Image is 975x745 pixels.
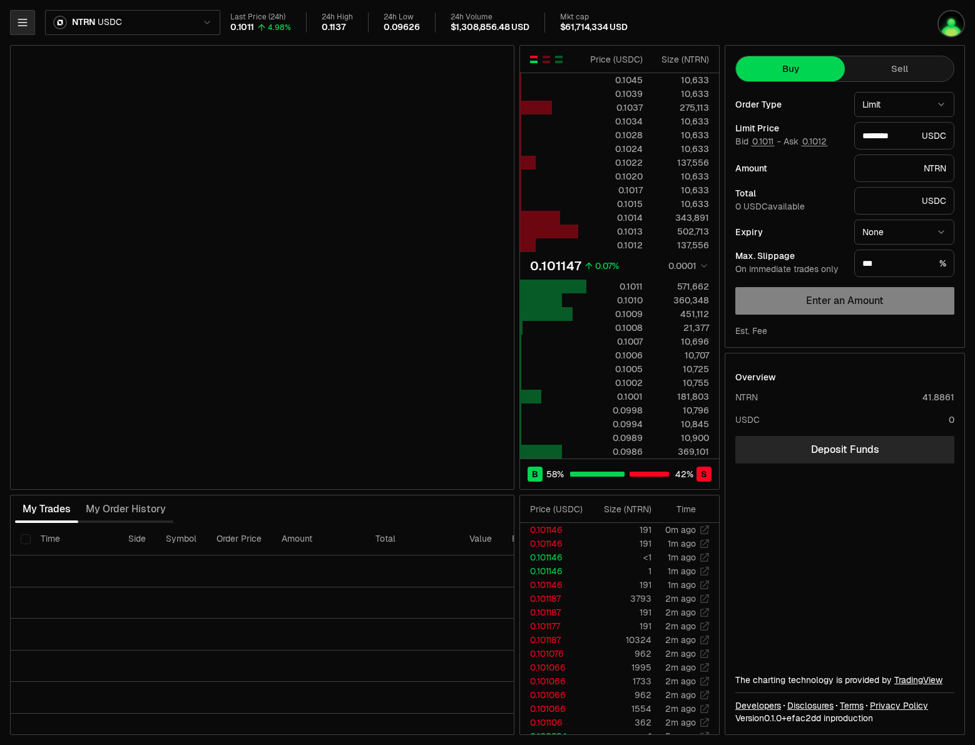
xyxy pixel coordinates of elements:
div: 10,707 [653,349,709,362]
td: 0.101146 [520,564,589,578]
div: 0.1001 [587,390,643,403]
div: 0.0989 [587,432,643,444]
div: 0.1020 [587,170,643,183]
div: $61,714,334 USD [560,22,628,33]
div: 0.101147 [530,257,581,275]
div: 0.1014 [587,211,643,224]
div: % [854,250,954,277]
a: Disclosures [787,699,834,712]
time: 1m ago [668,538,696,549]
div: Size ( NTRN ) [653,53,709,66]
div: 0.1028 [587,129,643,141]
div: 137,556 [653,239,709,251]
td: 1733 [589,674,652,688]
div: 0.0986 [587,445,643,458]
div: 10,633 [653,129,709,141]
th: Symbol [156,523,207,555]
td: 191 [589,523,652,537]
div: 0.1022 [587,156,643,169]
div: 0.1037 [587,101,643,114]
td: 1 [589,564,652,578]
div: 0.0998 [587,404,643,417]
td: 191 [589,578,652,592]
div: 0.1010 [587,294,643,307]
div: 0.1005 [587,363,643,375]
time: 0m ago [665,524,696,535]
div: USDC [854,187,954,215]
div: Limit Price [735,124,844,133]
td: 191 [589,606,652,619]
td: 0.101146 [520,537,589,550]
div: Order Type [735,100,844,109]
button: Select all [21,534,31,544]
th: Filled [502,523,546,555]
div: 0.07% [595,260,619,272]
div: On immediate trades only [735,264,844,275]
div: 181,803 [653,390,709,403]
div: 0.1012 [587,239,643,251]
div: Expiry [735,228,844,236]
button: Show Sell Orders Only [541,54,551,64]
div: 0.1007 [587,335,643,348]
div: 4.98% [268,23,291,33]
time: 1m ago [668,579,696,590]
div: 10,796 [653,404,709,417]
div: 10,633 [653,115,709,128]
time: 1m ago [668,552,696,563]
a: TradingView [894,674,942,686]
td: 962 [589,688,652,702]
div: $1,308,856.48 USD [451,22,529,33]
a: Developers [735,699,781,712]
th: Side [118,523,156,555]
div: Last Price (24h) [230,13,291,22]
td: 362 [589,716,652,729]
div: Time [662,503,696,515]
div: Price ( USDC ) [587,53,643,66]
div: 0.1002 [587,377,643,389]
div: Overview [735,371,776,383]
time: 2m ago [665,689,696,701]
button: My Trades [15,497,78,522]
span: 58 % [546,468,564,480]
td: 962 [589,647,652,661]
div: 0 [949,413,954,426]
time: 2m ago [665,593,696,604]
td: 0.101146 [520,550,589,564]
div: 24h Volume [451,13,529,22]
div: 0.1024 [587,143,643,155]
span: 42 % [675,468,693,480]
td: 0.101187 [520,633,589,647]
div: NTRN [854,155,954,182]
div: 10,755 [653,377,709,389]
div: 0.1011 [587,280,643,293]
time: 2m ago [665,621,696,632]
time: 2m ago [665,634,696,646]
time: 2m ago [665,607,696,618]
td: 191 [589,537,652,550]
td: <1 [589,550,652,564]
iframe: Financial Chart [11,46,514,489]
th: Value [459,523,502,555]
div: 10,633 [653,143,709,155]
a: Deposit Funds [735,436,954,464]
div: 21,377 [653,322,709,334]
div: 0.1008 [587,322,643,334]
td: 0.101187 [520,592,589,606]
div: 0.1011 [230,22,254,33]
div: Est. Fee [735,325,767,337]
div: 502,713 [653,225,709,238]
div: USDC [735,413,760,426]
td: 0.101146 [520,523,589,537]
td: 0.101076 [520,647,589,661]
div: 0.1009 [587,308,643,320]
time: 2m ago [665,648,696,659]
div: 0.1006 [587,349,643,362]
span: S [701,468,707,480]
img: ntrn.png [53,16,67,29]
td: 3793 [589,592,652,606]
div: 24h Low [384,13,420,22]
div: 10,845 [653,418,709,430]
div: 10,633 [653,74,709,86]
td: 0.101066 [520,702,589,716]
time: 5m ago [665,731,696,742]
